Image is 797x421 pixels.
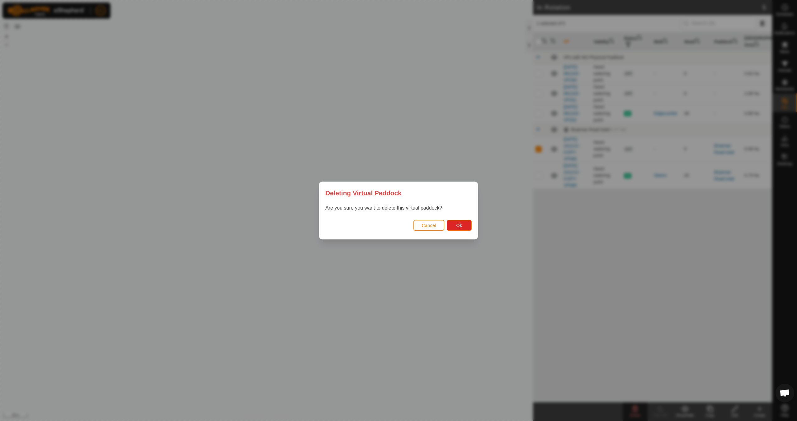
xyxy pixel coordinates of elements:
[413,220,444,231] button: Cancel
[325,188,402,198] span: Deleting Virtual Paddock
[456,223,462,228] span: Ok
[325,204,472,212] p: Are you sure you want to delete this virtual paddock?
[776,384,794,402] div: Open chat
[422,223,436,228] span: Cancel
[447,220,472,231] button: Ok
